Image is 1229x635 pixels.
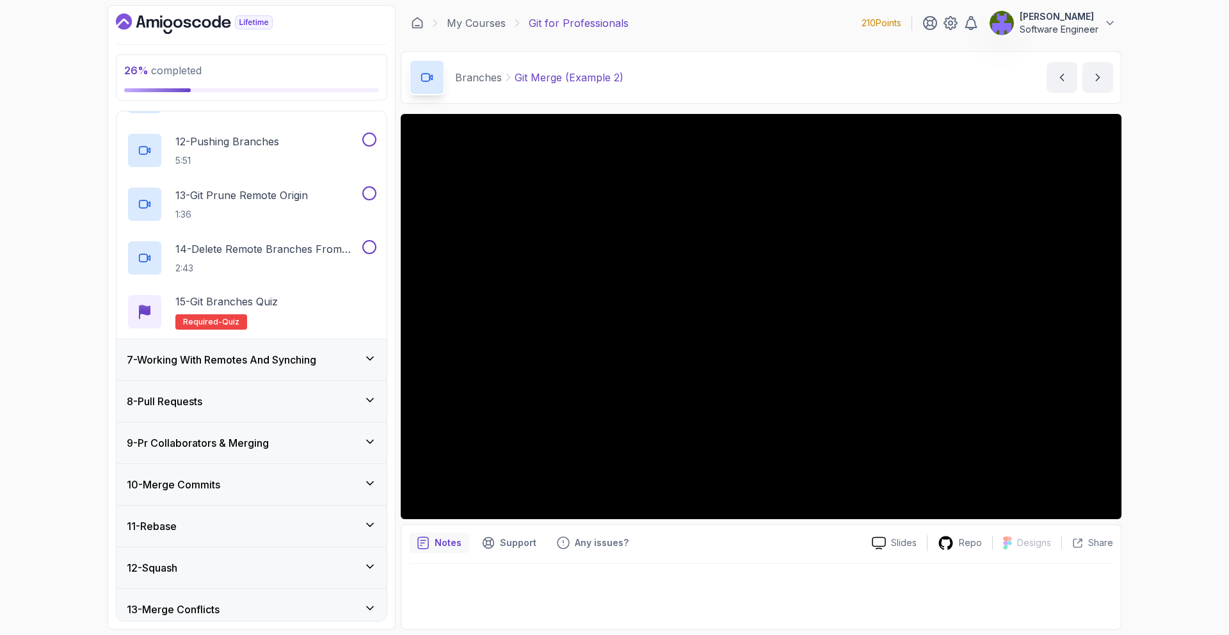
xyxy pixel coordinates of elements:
[127,435,269,451] h3: 9 - Pr Collaborators & Merging
[175,294,278,309] p: 15 - Git Branches Quiz
[1088,536,1113,549] p: Share
[862,17,901,29] p: 210 Points
[116,13,302,34] a: Dashboard
[1017,536,1051,549] p: Designs
[183,317,222,327] span: Required-
[1020,10,1098,23] p: [PERSON_NAME]
[862,536,927,550] a: Slides
[222,317,239,327] span: quiz
[116,381,387,422] button: 8-Pull Requests
[1047,62,1077,93] button: previous content
[124,64,202,77] span: completed
[116,547,387,588] button: 12-Squash
[175,154,279,167] p: 5:51
[411,17,424,29] a: Dashboard
[116,422,387,463] button: 9-Pr Collaborators & Merging
[989,10,1116,36] button: user profile image[PERSON_NAME]Software Engineer
[409,533,469,553] button: notes button
[127,352,316,367] h3: 7 - Working With Remotes And Synching
[1020,23,1098,36] p: Software Engineer
[891,536,917,549] p: Slides
[124,64,149,77] span: 26 %
[455,70,502,85] p: Branches
[474,533,544,553] button: Support button
[127,186,376,222] button: 13-Git Prune Remote Origin1:36
[928,535,992,551] a: Repo
[549,533,636,553] button: Feedback button
[127,602,220,617] h3: 13 - Merge Conflicts
[127,133,376,168] button: 12-Pushing Branches5:51
[447,15,506,31] a: My Courses
[500,536,536,549] p: Support
[575,536,629,549] p: Any issues?
[435,536,462,549] p: Notes
[401,114,1121,519] iframe: 8 - git merge (example 2)
[1061,536,1113,549] button: Share
[116,589,387,630] button: 13-Merge Conflicts
[175,262,360,275] p: 2:43
[1082,62,1113,93] button: next content
[175,188,308,203] p: 13 - Git Prune Remote Origin
[175,134,279,149] p: 12 - Pushing Branches
[959,536,982,549] p: Repo
[127,240,376,276] button: 14-Delete Remote Branches From Terminal2:43
[116,339,387,380] button: 7-Working With Remotes And Synching
[127,518,177,534] h3: 11 - Rebase
[116,506,387,547] button: 11-Rebase
[515,70,623,85] p: Git Merge (Example 2)
[127,294,376,330] button: 15-Git Branches QuizRequired-quiz
[127,394,202,409] h3: 8 - Pull Requests
[175,241,360,257] p: 14 - Delete Remote Branches From Terminal
[116,464,387,505] button: 10-Merge Commits
[529,15,629,31] p: Git for Professionals
[127,477,220,492] h3: 10 - Merge Commits
[990,11,1014,35] img: user profile image
[175,208,308,221] p: 1:36
[127,560,177,575] h3: 12 - Squash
